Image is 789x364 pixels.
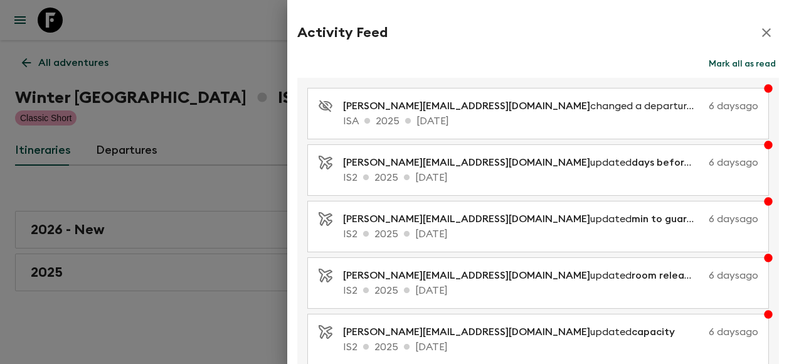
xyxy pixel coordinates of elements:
p: updated [343,268,704,283]
p: 6 days ago [709,99,758,114]
p: IS2 2025 [DATE] [343,340,758,355]
span: room release days [632,270,720,281]
span: [PERSON_NAME][EMAIL_ADDRESS][DOMAIN_NAME] [343,327,590,337]
p: 6 days ago [709,155,758,170]
span: days before departure for EB [632,158,775,168]
p: updated [343,155,704,170]
span: min to guarantee [632,214,716,224]
span: [PERSON_NAME][EMAIL_ADDRESS][DOMAIN_NAME] [343,270,590,281]
p: IS2 2025 [DATE] [343,227,758,242]
p: updated [343,211,704,227]
p: updated [343,324,685,340]
span: [PERSON_NAME][EMAIL_ADDRESS][DOMAIN_NAME] [343,214,590,224]
span: capacity [632,327,675,337]
p: changed a departure visibility to draft [343,99,704,114]
span: [PERSON_NAME][EMAIL_ADDRESS][DOMAIN_NAME] [343,101,590,111]
button: Mark all as read [706,55,779,73]
span: [PERSON_NAME][EMAIL_ADDRESS][DOMAIN_NAME] [343,158,590,168]
p: ISA 2025 [DATE] [343,114,758,129]
p: IS2 2025 [DATE] [343,283,758,298]
p: 6 days ago [709,268,758,283]
p: IS2 2025 [DATE] [343,170,758,185]
p: 6 days ago [709,211,758,227]
h2: Activity Feed [297,24,388,41]
p: 6 days ago [690,324,758,340]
